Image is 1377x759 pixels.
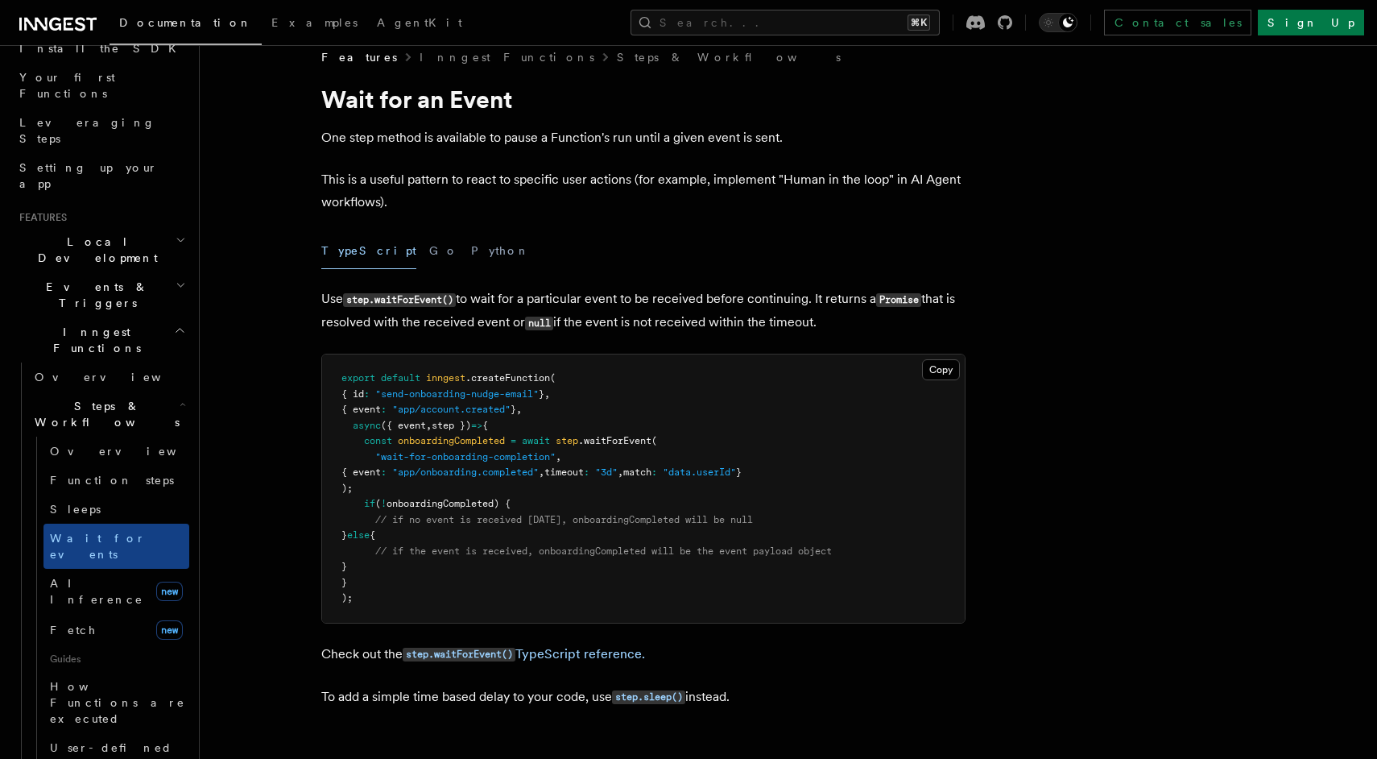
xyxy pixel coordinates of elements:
[50,577,143,606] span: AI Inference
[321,168,966,214] p: This is a useful pattern to react to specific user actions (for example, implement "Human in the ...
[341,388,364,400] span: { id
[516,404,522,415] span: ,
[429,233,458,269] button: Go
[35,371,201,384] span: Overview
[525,317,553,330] code: null
[13,324,174,356] span: Inngest Functions
[471,233,530,269] button: Python
[539,388,544,400] span: }
[618,467,623,478] span: ,
[908,15,930,31] kbd: ⌘K
[403,646,645,662] a: step.waitForEvent()TypeScript reference.
[50,445,216,458] span: Overview
[381,467,387,478] span: :
[375,498,381,509] span: (
[876,293,921,307] code: Promise
[465,372,550,384] span: .createFunction
[381,404,387,415] span: :
[471,420,482,431] span: =>
[426,420,432,431] span: ,
[381,372,420,384] span: default
[375,545,832,557] span: // if the event is received, onboardingCompleted will be the event payload object
[381,498,387,509] span: !
[375,514,753,525] span: // if no event is received [DATE], onboardingCompleted will be null
[321,126,966,149] p: One step method is available to pause a Function's run until a given event is sent.
[539,467,544,478] span: ,
[43,646,189,672] span: Guides
[347,529,370,541] span: else
[50,474,174,487] span: Function steps
[612,689,685,704] a: step.sleep()
[28,392,189,437] button: Steps & Workflows
[364,498,375,509] span: if
[482,420,488,431] span: {
[341,467,381,478] span: { event
[43,524,189,569] a: Wait for events
[341,592,353,603] span: );
[736,467,742,478] span: }
[19,42,186,55] span: Install the SDK
[370,529,375,541] span: {
[922,359,960,380] button: Copy
[19,116,155,145] span: Leveraging Steps
[663,467,736,478] span: "data.userId"
[321,49,397,65] span: Features
[156,582,183,601] span: new
[364,388,370,400] span: :
[387,498,511,509] span: onboardingCompleted) {
[612,691,685,704] code: step.sleep()
[50,503,101,516] span: Sleeps
[110,5,262,45] a: Documentation
[43,569,189,614] a: AI Inferencenew
[1039,13,1077,32] button: Toggle dark mode
[321,643,966,666] p: Check out the
[651,435,657,446] span: (
[426,372,465,384] span: inngest
[403,648,515,662] code: step.waitForEvent()
[43,466,189,495] a: Function steps
[13,234,176,266] span: Local Development
[392,467,539,478] span: "app/onboarding.completed"
[623,467,651,478] span: match
[50,532,146,561] span: Wait for events
[377,16,462,29] span: AgentKit
[341,483,353,494] span: );
[321,686,966,709] p: To add a simple time based delay to your code, use instead.
[341,561,347,572] span: }
[1258,10,1364,35] a: Sign Up
[398,435,505,446] span: onboardingCompleted
[28,363,189,392] a: Overview
[511,404,516,415] span: }
[13,153,189,198] a: Setting up your app
[392,404,511,415] span: "app/account.created"
[367,5,472,44] a: AgentKit
[420,49,594,65] a: Inngest Functions
[13,34,189,63] a: Install the SDK
[353,420,381,431] span: async
[341,529,347,541] span: }
[544,388,550,400] span: ,
[617,49,841,65] a: Steps & Workflows
[13,272,189,317] button: Events & Triggers
[381,420,426,431] span: ({ event
[19,161,158,190] span: Setting up your app
[364,435,392,446] span: const
[511,435,516,446] span: =
[119,16,252,29] span: Documentation
[375,451,556,462] span: "wait-for-onboarding-completion"
[522,435,550,446] span: await
[544,467,584,478] span: timeout
[550,372,556,384] span: (
[651,467,657,478] span: :
[556,451,561,462] span: ,
[19,71,115,100] span: Your first Functions
[43,495,189,524] a: Sleeps
[50,680,185,725] span: How Functions are executed
[13,108,189,153] a: Leveraging Steps
[50,624,97,637] span: Fetch
[375,388,539,400] span: "send-onboarding-nudge-email"
[156,620,183,640] span: new
[556,435,578,446] span: step
[43,672,189,733] a: How Functions are executed
[262,5,367,44] a: Examples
